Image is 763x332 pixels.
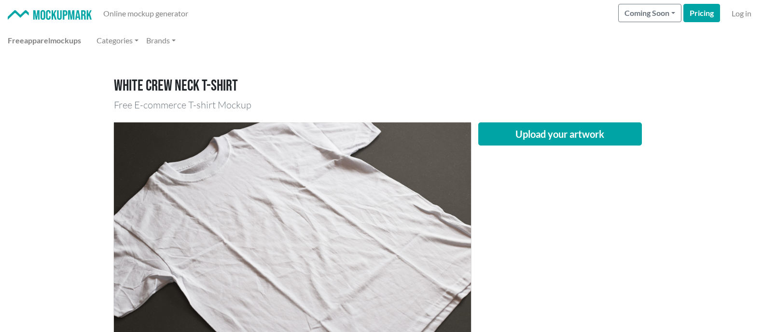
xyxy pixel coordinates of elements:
h3: Free E-commerce T-shirt Mockup [114,99,650,111]
a: Pricing [683,4,720,22]
button: Coming Soon [618,4,681,22]
button: Upload your artwork [478,122,642,146]
a: Online mockup generator [99,4,192,23]
a: Categories [93,31,142,50]
a: Log in [728,4,755,23]
a: Brands [142,31,180,50]
a: Freeapparelmockups [4,31,85,50]
img: Mockup Mark [8,10,92,20]
h1: White crew neck T-shirt [114,77,650,95]
span: apparel [24,36,50,45]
